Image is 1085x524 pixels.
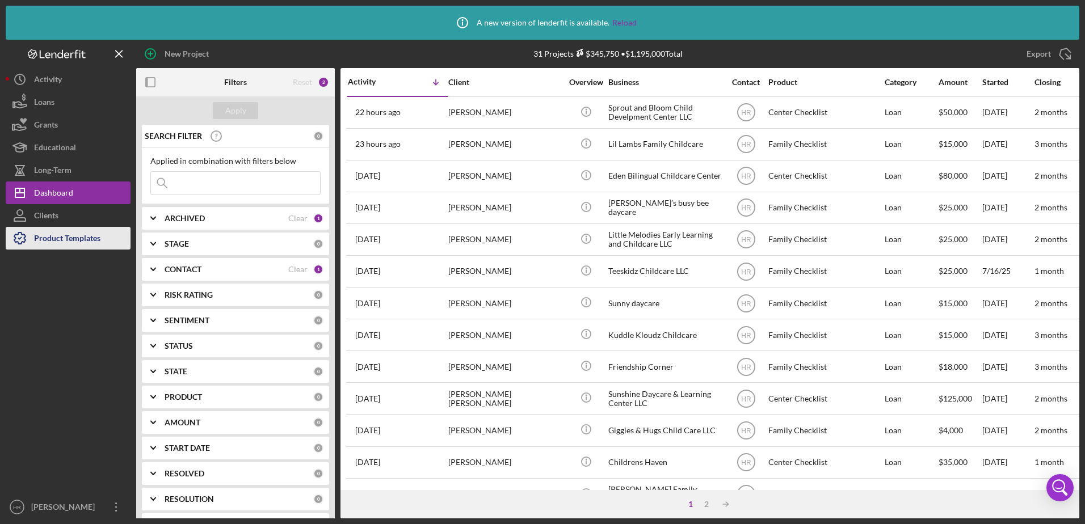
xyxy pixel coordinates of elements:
[982,225,1033,255] div: [DATE]
[355,426,380,435] time: 2025-08-17 23:03
[6,227,131,250] button: Product Templates
[1034,171,1067,180] time: 2 months
[6,159,131,181] button: Long-Term
[355,331,380,340] time: 2025-08-29 15:38
[741,331,751,339] text: HR
[768,98,882,128] div: Center Checklist
[982,415,1033,445] div: [DATE]
[768,193,882,223] div: Family Checklist
[355,394,380,403] time: 2025-08-19 18:30
[608,288,722,318] div: Sunny daycare
[939,457,968,467] span: $35,000
[608,447,722,477] div: Childrens Haven
[741,395,751,403] text: HR
[699,500,714,509] div: 2
[288,265,308,274] div: Clear
[165,214,205,223] b: ARCHIVED
[448,129,562,159] div: [PERSON_NAME]
[448,193,562,223] div: [PERSON_NAME]
[741,268,751,276] text: HR
[165,43,209,65] div: New Project
[885,383,937,413] div: Loan
[982,129,1033,159] div: [DATE]
[768,225,882,255] div: Family Checklist
[885,352,937,382] div: Loan
[741,427,751,435] text: HR
[313,341,323,351] div: 0
[982,383,1033,413] div: [DATE]
[355,140,401,149] time: 2025-09-09 18:17
[608,320,722,350] div: Kuddle Kloudz Childcare
[768,415,882,445] div: Family Checklist
[225,102,246,119] div: Apply
[982,479,1033,509] div: [DATE]
[741,172,751,180] text: HR
[313,468,323,479] div: 0
[608,161,722,191] div: Eden Bilingual Childcare Center
[768,447,882,477] div: Center Checklist
[768,129,882,159] div: Family Checklist
[448,320,562,350] div: [PERSON_NAME]
[355,489,380,498] time: 2025-08-14 21:25
[885,225,937,255] div: Loan
[355,108,401,117] time: 2025-09-09 19:13
[768,78,882,87] div: Product
[6,204,131,227] button: Clients
[313,290,323,300] div: 0
[885,193,937,223] div: Loan
[1034,330,1067,340] time: 3 months
[768,479,882,509] div: Family Checklist
[768,256,882,286] div: Family Checklist
[608,479,722,509] div: [PERSON_NAME] Family Childcare
[34,113,58,139] div: Grants
[6,68,131,91] button: Activity
[448,98,562,128] div: [PERSON_NAME]
[313,392,323,402] div: 0
[982,193,1033,223] div: [DATE]
[885,288,937,318] div: Loan
[6,91,131,113] button: Loans
[768,288,882,318] div: Family Checklist
[725,78,767,87] div: Contact
[34,136,76,162] div: Educational
[574,49,619,58] div: $345,750
[885,415,937,445] div: Loan
[1034,362,1067,371] time: 3 months
[213,102,258,119] button: Apply
[313,494,323,504] div: 0
[982,447,1033,477] div: [DATE]
[608,352,722,382] div: Friendship Corner
[313,315,323,326] div: 0
[1015,43,1079,65] button: Export
[1034,107,1067,117] time: 2 months
[885,78,937,87] div: Category
[982,98,1033,128] div: [DATE]
[13,504,21,510] text: HR
[293,78,312,87] div: Reset
[768,161,882,191] div: Center Checklist
[885,98,937,128] div: Loan
[6,136,131,159] button: Educational
[145,132,202,141] b: SEARCH FILTER
[34,91,54,116] div: Loans
[313,239,323,249] div: 0
[741,363,751,371] text: HR
[165,265,201,274] b: CONTACT
[6,181,131,204] button: Dashboard
[939,362,968,371] span: $18,000
[768,383,882,413] div: Center Checklist
[885,447,937,477] div: Loan
[136,43,220,65] button: New Project
[355,171,380,180] time: 2025-09-08 13:08
[313,443,323,453] div: 0
[982,320,1033,350] div: [DATE]
[939,266,968,276] span: $25,000
[1034,266,1064,276] time: 1 month
[982,78,1033,87] div: Started
[608,225,722,255] div: Little Melodies Early Learning and Childcare LLC
[355,203,380,212] time: 2025-09-04 16:06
